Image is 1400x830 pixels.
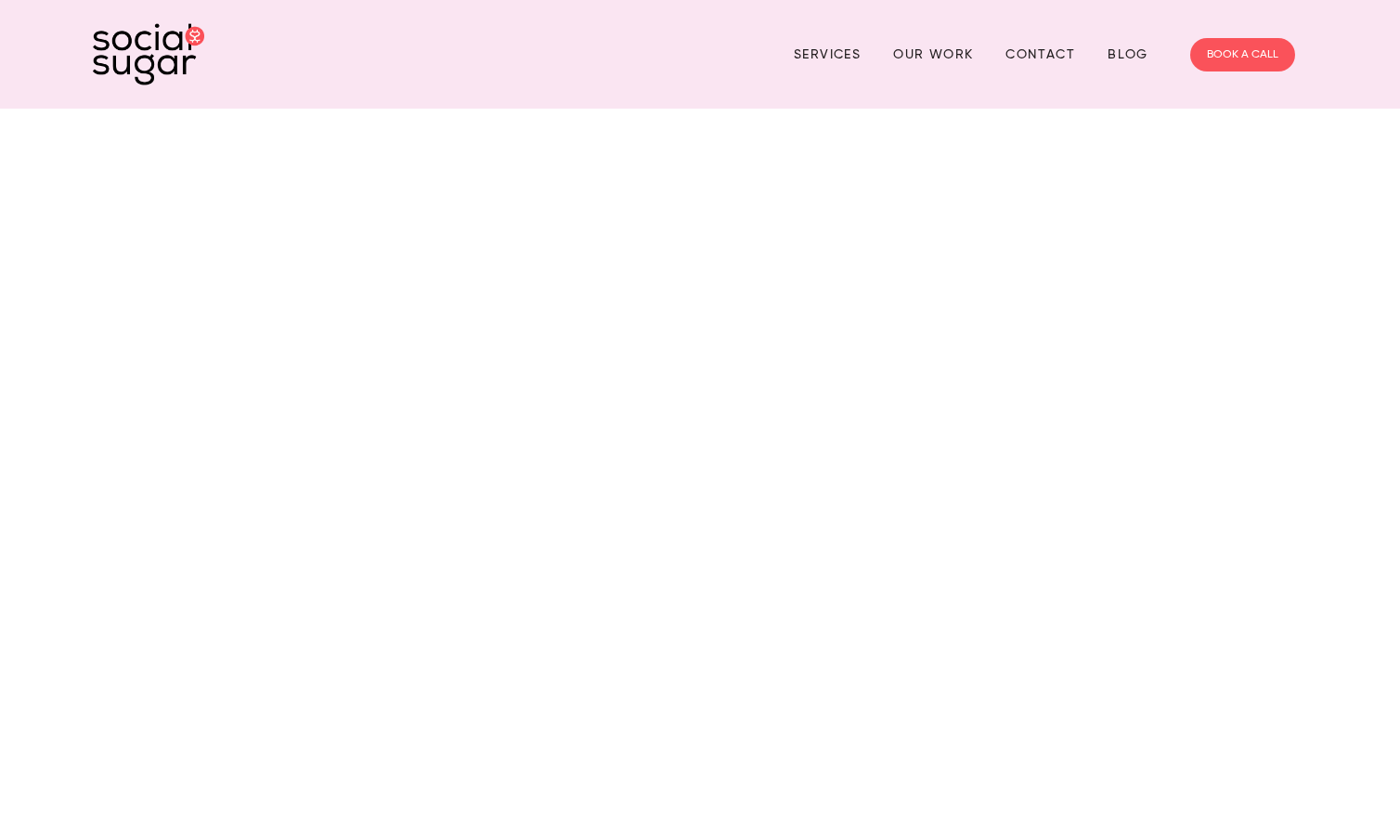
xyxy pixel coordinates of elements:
[1108,40,1148,69] a: Blog
[794,40,861,69] a: Services
[1005,40,1075,69] a: Contact
[893,40,973,69] a: Our Work
[1190,38,1295,71] a: BOOK A CALL
[93,23,204,85] img: SocialSugar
